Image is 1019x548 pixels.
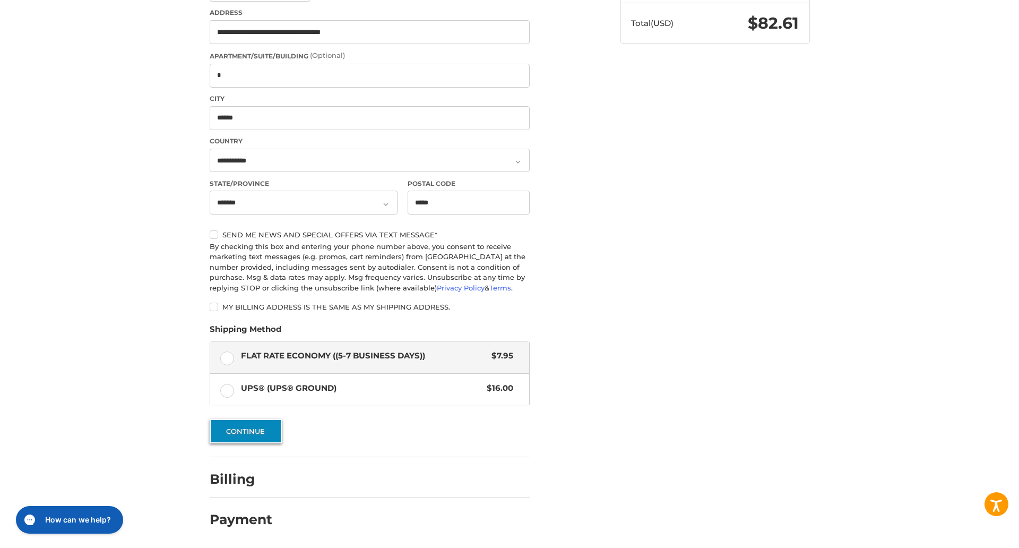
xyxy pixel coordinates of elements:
[487,350,514,362] span: $7.95
[210,511,272,528] h2: Payment
[210,179,398,189] label: State/Province
[210,136,530,146] label: Country
[210,94,530,104] label: City
[210,303,530,311] label: My billing address is the same as my shipping address.
[748,13,799,33] span: $82.61
[241,350,487,362] span: Flat Rate Economy ((5-7 Business Days))
[631,18,673,28] span: Total (USD)
[210,230,530,239] label: Send me news and special offers via text message*
[34,12,100,23] h1: How can we help?
[482,382,514,395] span: $16.00
[210,471,272,487] h2: Billing
[210,50,530,61] label: Apartment/Suite/Building
[310,51,345,59] small: (Optional)
[210,323,281,340] legend: Shipping Method
[210,8,530,18] label: Address
[5,4,113,31] button: Open gorgias live chat
[408,179,530,189] label: Postal Code
[489,284,511,292] a: Terms
[210,242,530,294] div: By checking this box and entering your phone number above, you consent to receive marketing text ...
[210,419,282,443] button: Continue
[437,284,485,292] a: Privacy Policy
[241,382,482,395] span: UPS® (UPS® Ground)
